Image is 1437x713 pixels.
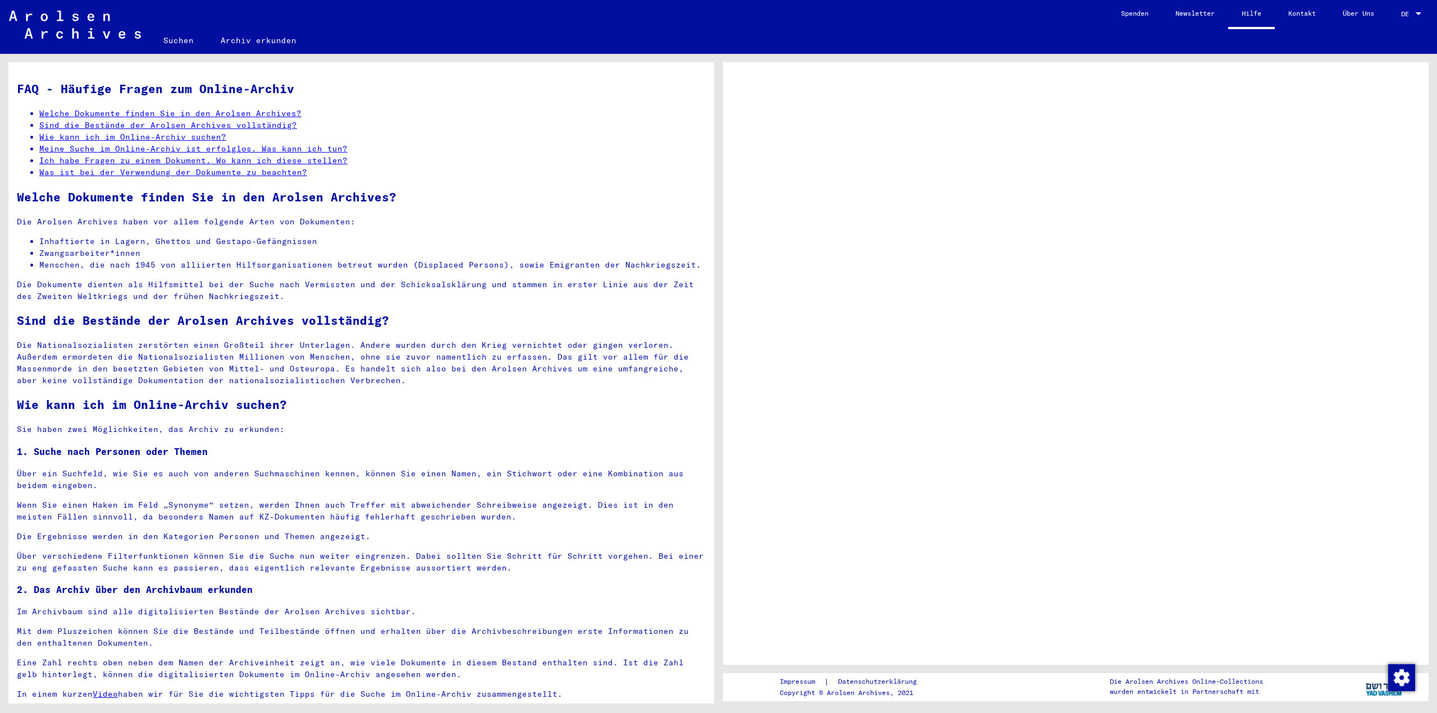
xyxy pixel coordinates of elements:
[39,132,226,142] a: Wie kann ich im Online-Archiv suchen?
[39,167,307,177] a: Was ist bei der Verwendung der Dokumente zu beachten?
[39,108,301,118] a: Welche Dokumente finden Sie in den Arolsen Archives?
[17,339,706,387] p: Die Nationalsozialisten zerstörten einen Großteil ihrer Unterlagen. Andere wurden durch den Krieg...
[17,279,706,302] p: Die Dokumente dienten als Hilfsmittel bei der Suche nach Vermissten und der Schicksalsklärung und...
[39,259,706,271] li: Menschen, die nach 1945 von alliierten Hilfsorganisationen betreut wurden (Displaced Persons), so...
[829,676,930,688] a: Datenschutzerklärung
[17,396,706,414] h2: Wie kann ich im Online-Archiv suchen?
[17,499,706,523] p: Wenn Sie einen Haken im Feld „Synonyme“ setzen, werden Ihnen auch Treffer mit abweichender Schrei...
[39,236,706,247] li: Inhaftierte in Lagern, Ghettos und Gestapo-Gefängnissen
[207,27,310,54] a: Archiv erkunden
[780,676,930,688] div: |
[17,80,706,98] h1: FAQ - Häufige Fragen zum Online-Archiv
[1110,687,1263,697] p: wurden entwickelt in Partnerschaft mit
[17,550,706,574] p: Über verschiedene Filterfunktionen können Sie die Suche nun weiter eingrenzen. Dabei sollten Sie ...
[1110,677,1263,687] p: Die Arolsen Archives Online-Collections
[780,688,930,698] p: Copyright © Arolsen Archives, 2021
[17,424,706,435] p: Sie haben zwei Möglichkeiten, das Archiv zu erkunden:
[1363,673,1406,701] img: yv_logo.png
[39,155,347,165] a: Ich habe Fragen zu einem Dokument. Wo kann ich diese stellen?
[780,676,824,688] a: Impressum
[17,216,706,228] p: Die Arolsen Archives haben vor allem folgende Arten von Dokumenten:
[39,247,706,259] li: Zwangsarbeiter*innen
[17,188,706,206] h2: Welche Dokumente finden Sie in den Arolsen Archives?
[17,625,706,649] p: Mit dem Pluszeichen können Sie die Bestände und Teilbestände öffnen und erhalten über die Archivb...
[39,144,347,154] a: Meine Suche im Online-Archiv ist erfolglos. Was kann ich tun?
[93,689,118,699] a: Video
[17,468,706,491] p: Über ein Suchfeld, wie Sie es auch von anderen Suchmaschinen kennen, können Sie einen Namen, ein ...
[9,11,141,39] img: Arolsen_neg.svg
[17,583,706,597] h3: 2. Das Archiv über den Archivbaum erkunden
[150,27,207,54] a: Suchen
[1388,664,1415,691] img: Zustimmung ändern
[17,606,706,618] p: Im Archivbaum sind alle digitalisierten Bestände der Arolsen Archives sichtbar.
[1388,664,1415,691] div: Zustimmung ändern
[17,657,706,680] p: Eine Zahl rechts oben neben dem Namen der Archiveinheit zeigt an, wie viele Dokumente in diesem B...
[39,120,297,130] a: Sind die Bestände der Arolsen Archives vollständig?
[17,312,706,330] h2: Sind die Bestände der Arolsen Archives vollständig?
[17,445,706,459] h3: 1. Suche nach Personen oder Themen
[17,531,706,542] p: Die Ergebnisse werden in den Kategorien Personen und Themen angezeigt.
[1401,10,1413,18] span: DE
[17,688,706,700] p: In einem kurzen haben wir für Sie die wichtigsten Tipps für die Suche im Online-Archiv zusammenge...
